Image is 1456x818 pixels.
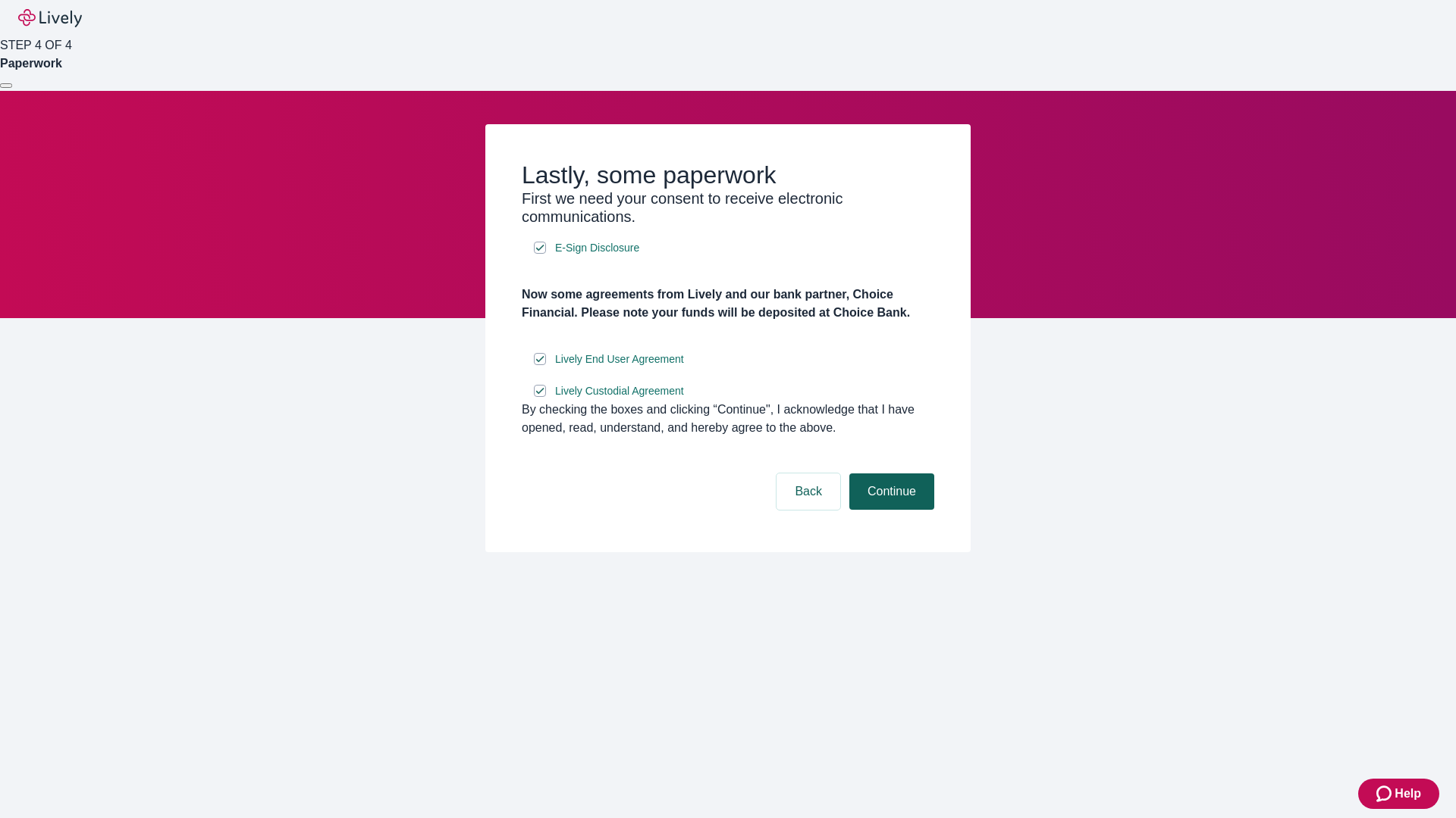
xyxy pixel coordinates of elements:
h2: Lastly, some paperwork [522,161,934,189]
button: Continue [849,473,934,510]
div: By checking the boxes and clicking “Continue", I acknowledge that I have opened, read, understand... [522,401,934,437]
span: Lively Custodial Agreement [555,383,684,399]
svg: Zendesk support icon [1376,785,1395,803]
h4: Now some agreements from Lively and our bank partner, Choice Financial. Please note your funds wi... [522,286,934,322]
button: Back [777,473,840,510]
a: e-sign disclosure document [552,382,687,401]
button: Zendesk support iconHelp [1358,779,1439,809]
a: e-sign disclosure document [552,239,642,258]
img: Lively [18,9,82,27]
a: e-sign disclosure document [552,350,687,369]
span: E-Sign Disclosure [555,240,639,256]
span: Lively End User Agreement [555,351,684,367]
span: Help [1395,785,1421,803]
h3: First we need your consent to receive electronic communications. [522,189,934,226]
